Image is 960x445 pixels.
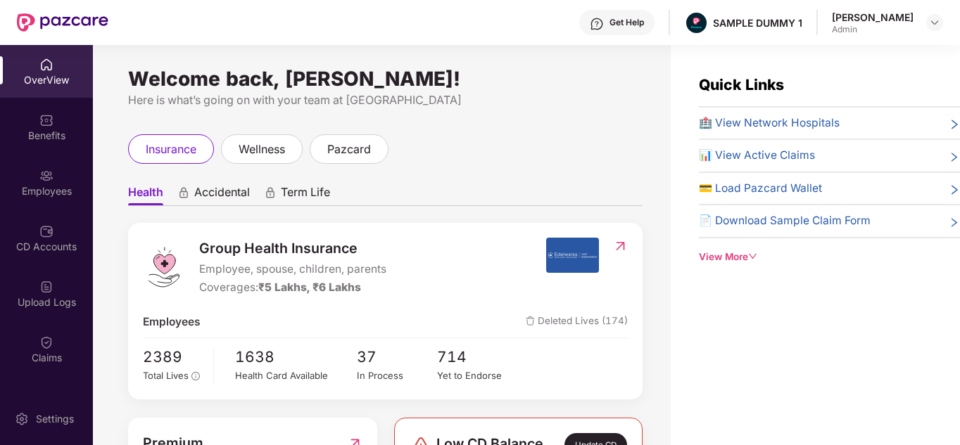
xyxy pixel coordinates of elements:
[235,345,356,368] span: 1638
[191,372,200,380] span: info-circle
[327,141,371,158] span: pazcard
[949,215,960,229] span: right
[949,117,960,131] span: right
[281,185,330,205] span: Term Life
[613,239,628,253] img: RedirectIcon
[39,280,53,294] img: svg+xml;base64,PHN2ZyBpZD0iVXBsb2FkX0xvZ3MiIGRhdGEtbmFtZT0iVXBsb2FkIExvZ3MiIHhtbG5zPSJodHRwOi8vd3...
[39,391,53,405] img: svg+xml;base64,PHN2ZyBpZD0iQ2xhaW0iIHhtbG5zPSJodHRwOi8vd3d3LnczLm9yZy8yMDAwL3N2ZyIgd2lkdGg9IjIwIi...
[357,345,438,368] span: 37
[143,314,201,330] span: Employees
[128,73,643,84] div: Welcome back, [PERSON_NAME]!
[699,212,871,229] span: 📄 Download Sample Claim Form
[610,17,644,28] div: Get Help
[526,314,628,330] span: Deleted Lives (174)
[949,150,960,164] span: right
[357,368,438,383] div: In Process
[239,141,285,158] span: wellness
[832,24,914,35] div: Admin
[199,238,386,259] span: Group Health Insurance
[699,76,784,93] span: Quick Links
[177,186,190,199] div: animation
[437,368,518,383] div: Yet to Endorse
[713,16,802,30] div: SAMPLE DUMMY 1
[128,185,163,205] span: Health
[929,17,940,28] img: svg+xml;base64,PHN2ZyBpZD0iRHJvcGRvd24tMzJ4MzIiIHhtbG5zPSJodHRwOi8vd3d3LnczLm9yZy8yMDAwL3N2ZyIgd2...
[437,345,518,368] span: 714
[199,279,386,296] div: Coverages:
[143,345,203,368] span: 2389
[128,91,643,109] div: Here is what’s going on with your team at [GEOGRAPHIC_DATA]
[699,115,840,131] span: 🏥 View Network Hospitals
[194,185,250,205] span: Accidental
[199,261,386,278] span: Employee, spouse, children, parents
[699,180,822,197] span: 💳 Load Pazcard Wallet
[590,17,604,31] img: svg+xml;base64,PHN2ZyBpZD0iSGVscC0zMngzMiIgeG1sbnM9Imh0dHA6Ly93d3cudzMub3JnLzIwMDAvc3ZnIiB3aWR0aD...
[17,13,108,32] img: New Pazcare Logo
[39,335,53,349] img: svg+xml;base64,PHN2ZyBpZD0iQ2xhaW0iIHhtbG5zPSJodHRwOi8vd3d3LnczLm9yZy8yMDAwL3N2ZyIgd2lkdGg9IjIwIi...
[146,141,196,158] span: insurance
[39,113,53,127] img: svg+xml;base64,PHN2ZyBpZD0iQmVuZWZpdHMiIHhtbG5zPSJodHRwOi8vd3d3LnczLm9yZy8yMDAwL3N2ZyIgd2lkdGg9Ij...
[526,316,535,325] img: deleteIcon
[699,250,960,264] div: View More
[32,412,78,426] div: Settings
[39,58,53,72] img: svg+xml;base64,PHN2ZyBpZD0iSG9tZSIgeG1sbnM9Imh0dHA6Ly93d3cudzMub3JnLzIwMDAvc3ZnIiB3aWR0aD0iMjAiIG...
[258,280,361,294] span: ₹5 Lakhs, ₹6 Lakhs
[949,183,960,197] span: right
[39,224,53,238] img: svg+xml;base64,PHN2ZyBpZD0iQ0RfQWNjb3VudHMiIGRhdGEtbmFtZT0iQ0QgQWNjb3VudHMiIHhtbG5zPSJodHRwOi8vd3...
[143,370,189,381] span: Total Lives
[832,11,914,24] div: [PERSON_NAME]
[546,238,599,273] img: insurerIcon
[264,186,277,199] div: animation
[143,246,185,288] img: logo
[699,147,815,164] span: 📊 View Active Claims
[15,412,29,426] img: svg+xml;base64,PHN2ZyBpZD0iU2V0dGluZy0yMHgyMCIgeG1sbnM9Imh0dHA6Ly93d3cudzMub3JnLzIwMDAvc3ZnIiB3aW...
[748,252,758,262] span: down
[235,368,356,383] div: Health Card Available
[39,169,53,183] img: svg+xml;base64,PHN2ZyBpZD0iRW1wbG95ZWVzIiB4bWxucz0iaHR0cDovL3d3dy53My5vcmcvMjAwMC9zdmciIHdpZHRoPS...
[686,13,707,33] img: Pazcare_Alternative_logo-01-01.png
